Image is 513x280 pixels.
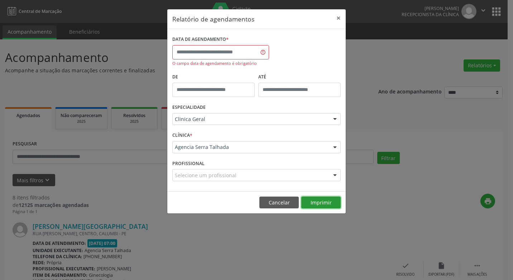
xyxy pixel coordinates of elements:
div: O campo data de agendamento é obrigatório [172,61,269,67]
span: Agencia Serra Talhada [175,144,326,151]
button: Close [331,9,346,27]
button: Cancelar [259,197,299,209]
span: Clinica Geral [175,116,326,123]
label: ESPECIALIDADE [172,102,206,113]
label: DATA DE AGENDAMENTO [172,34,229,45]
label: De [172,72,255,83]
button: Imprimir [301,197,341,209]
label: ATÉ [258,72,341,83]
label: CLÍNICA [172,130,192,141]
h5: Relatório de agendamentos [172,14,254,24]
label: PROFISSIONAL [172,158,205,169]
span: Selecione um profissional [175,172,236,179]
